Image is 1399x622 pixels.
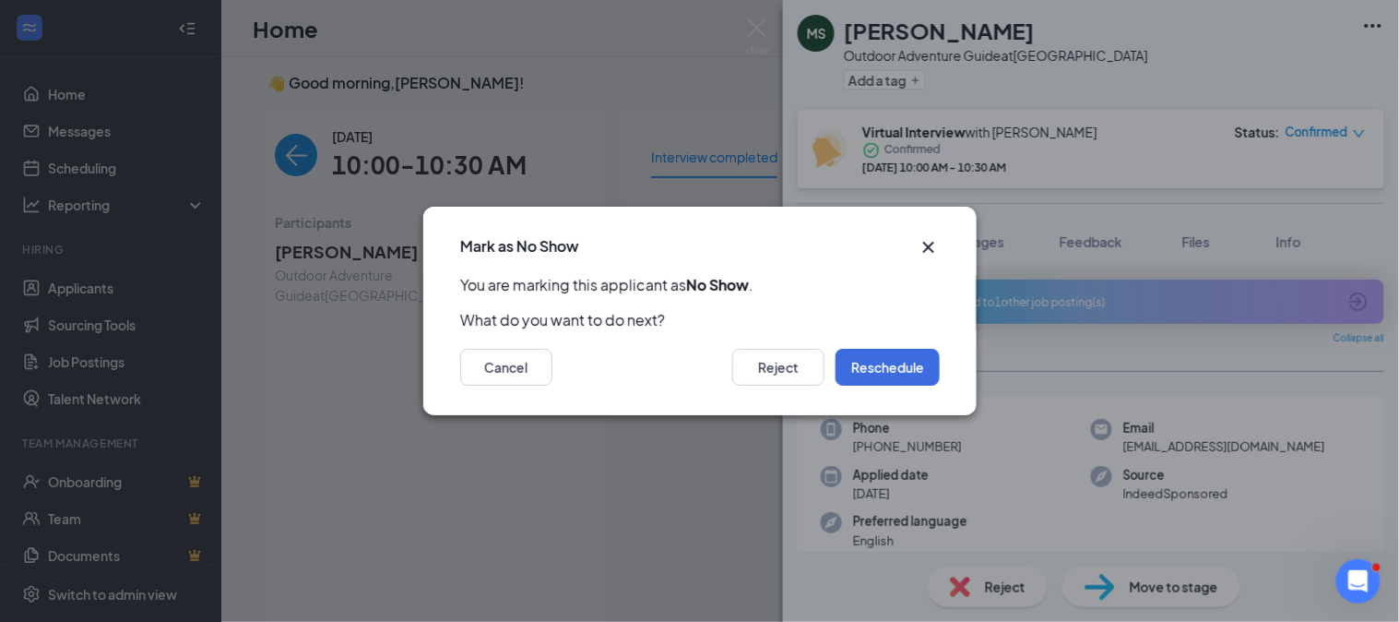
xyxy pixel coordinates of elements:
button: Reschedule [836,349,940,386]
button: Close [918,236,940,258]
button: Reject [732,349,824,386]
b: No Show [686,275,749,294]
button: Cancel [460,349,552,386]
h3: Mark as No Show [460,236,579,257]
svg: Cross [918,236,940,258]
iframe: Intercom live chat [1336,559,1381,604]
p: What do you want to do next? [460,310,940,330]
p: You are marking this applicant as . [460,275,940,295]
